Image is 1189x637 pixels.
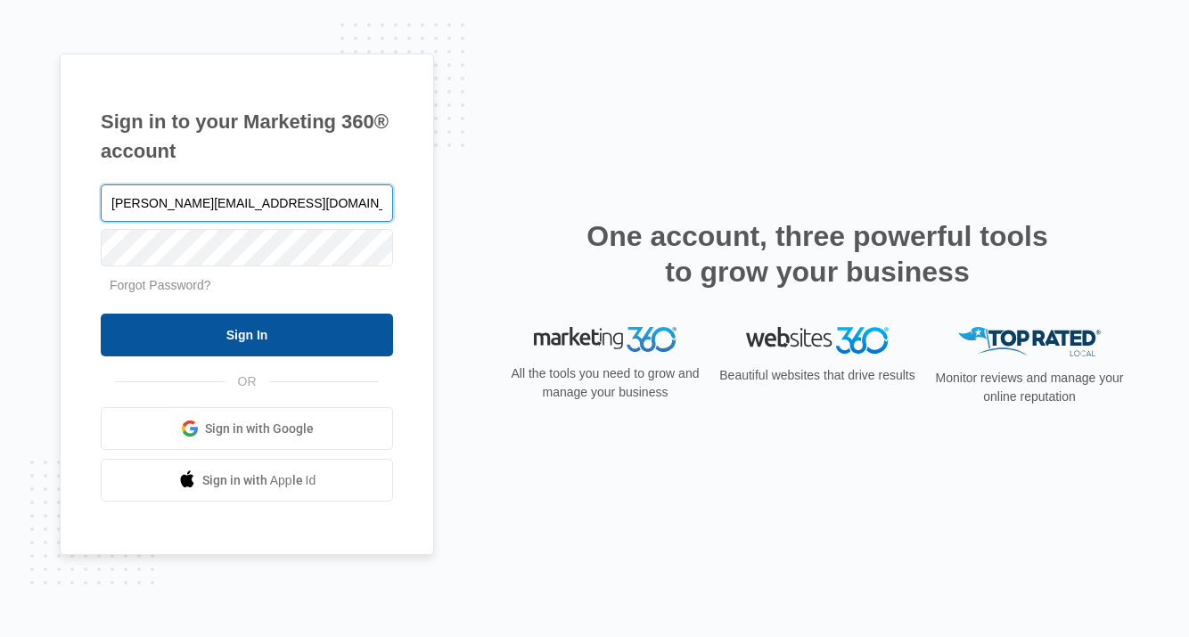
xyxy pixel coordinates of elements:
[717,366,917,385] p: Beautiful websites that drive results
[930,369,1129,406] p: Monitor reviews and manage your online reputation
[101,107,393,166] h1: Sign in to your Marketing 360® account
[505,364,705,402] p: All the tools you need to grow and manage your business
[746,327,889,353] img: Websites 360
[225,372,269,391] span: OR
[101,459,393,502] a: Sign in with Apple Id
[958,327,1101,356] img: Top Rated Local
[202,471,316,490] span: Sign in with Apple Id
[101,314,393,356] input: Sign In
[205,420,314,438] span: Sign in with Google
[110,278,211,292] a: Forgot Password?
[101,184,393,222] input: Email
[534,327,676,352] img: Marketing 360
[581,218,1054,290] h2: One account, three powerful tools to grow your business
[101,407,393,450] a: Sign in with Google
